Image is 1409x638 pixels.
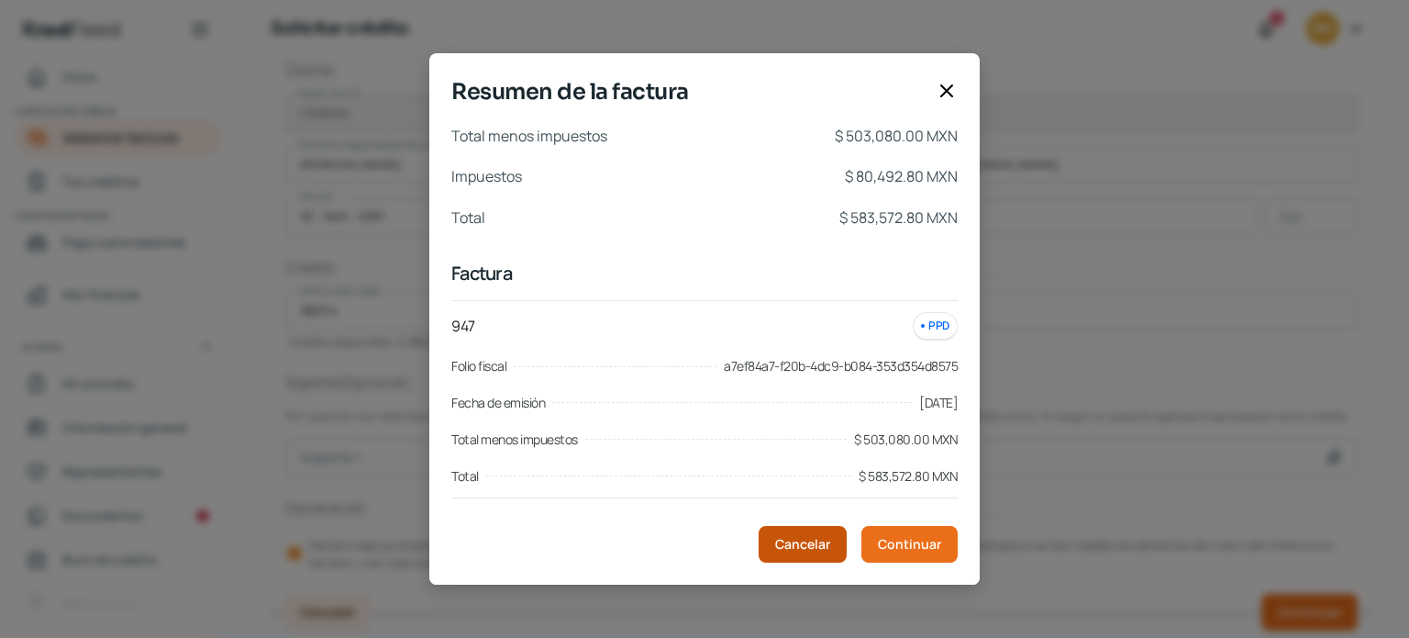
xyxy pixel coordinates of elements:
[451,205,485,231] p: Total
[451,465,479,487] span: Total
[845,163,958,190] p: $ 80,492.80 MXN
[451,123,607,150] p: Total menos impuestos
[919,392,958,414] span: [DATE]
[913,312,958,341] div: PPD
[759,526,847,563] button: Cancelar
[859,465,958,487] span: $ 583,572.80 MXN
[451,355,506,377] span: Folio fiscal
[451,314,475,339] p: 947
[451,429,578,451] span: Total menos impuestos
[861,526,958,563] button: Continuar
[854,429,958,451] span: $ 503,080.00 MXN
[451,392,545,414] span: Fecha de emisión
[451,75,928,108] span: Resumen de la factura
[451,261,958,285] p: Factura
[775,538,830,551] span: Cancelar
[451,163,522,190] p: Impuestos
[724,355,958,377] span: a7ef84a7-f20b-4dc9-b084-353d354d8575
[835,123,958,150] p: $ 503,080.00 MXN
[839,205,958,231] p: $ 583,572.80 MXN
[878,538,941,551] span: Continuar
